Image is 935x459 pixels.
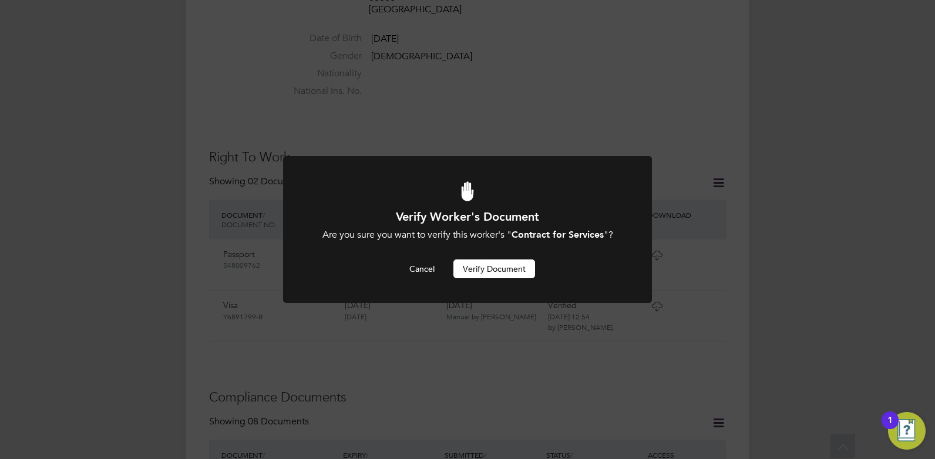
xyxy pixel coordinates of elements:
[400,259,444,278] button: Cancel
[887,420,893,436] div: 1
[315,209,620,224] h1: Verify Worker's Document
[453,259,535,278] button: Verify Document
[512,229,604,240] b: Contract for Services
[888,412,926,450] button: Open Resource Center, 1 new notification
[315,229,620,241] div: Are you sure you want to verify this worker's " "?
